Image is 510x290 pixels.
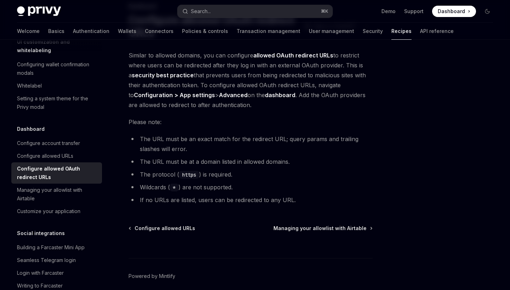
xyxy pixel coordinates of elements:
[17,164,98,182] div: Configure allowed OAuth redirect URLs
[17,23,40,40] a: Welcome
[17,139,80,147] div: Configure account transfer
[11,79,102,92] a: Whitelabel
[134,91,215,99] strong: Configuration > App settings
[381,8,396,15] a: Demo
[309,23,354,40] a: User management
[420,23,454,40] a: API reference
[135,225,195,232] span: Configure allowed URLs
[11,205,102,218] a: Customize your application
[145,23,174,40] a: Connectors
[219,91,248,99] strong: Advanced
[321,9,328,14] span: ⌘ K
[17,256,76,264] div: Seamless Telegram login
[17,94,98,111] div: Setting a system theme for the Privy modal
[265,91,295,99] a: dashboard
[11,162,102,184] a: Configure allowed OAuth redirect URLs
[17,243,85,252] div: Building a Farcaster Mini App
[17,60,98,77] div: Configuring wallet confirmation modals
[17,6,61,16] img: dark logo
[129,169,373,179] li: The protocol ( ) is required.
[129,134,373,154] li: The URL must be an exact match for the redirect URL; query params and trailing slashes will error.
[129,273,175,280] a: Powered by Mintlify
[404,8,424,15] a: Support
[129,157,373,167] li: The URL must be at a domain listed in allowed domains.
[179,171,199,179] code: https
[17,207,80,216] div: Customize your application
[17,186,98,203] div: Managing your allowlist with Airtable
[11,137,102,150] a: Configure account transfer
[17,229,65,238] h5: Social integrations
[438,8,465,15] span: Dashboard
[17,269,64,277] div: Login with Farcaster
[482,6,493,17] button: Toggle dark mode
[11,267,102,279] a: Login with Farcaster
[273,225,367,232] span: Managing your allowlist with Airtable
[129,195,373,205] li: If no URLs are listed, users can be redirected to any URL.
[129,182,373,192] li: Wildcards ( ) are not supported.
[129,50,373,110] span: Similar to allowed domains, you can configure to restrict where users can be redirected after the...
[391,23,412,40] a: Recipes
[17,152,73,160] div: Configure allowed URLs
[237,23,300,40] a: Transaction management
[11,254,102,267] a: Seamless Telegram login
[129,225,195,232] a: Configure allowed URLs
[129,117,373,127] span: Please note:
[363,23,383,40] a: Security
[253,52,333,59] strong: allowed OAuth redirect URLs
[11,58,102,79] a: Configuring wallet confirmation modals
[11,241,102,254] a: Building a Farcaster Mini App
[11,92,102,113] a: Setting a system theme for the Privy modal
[132,72,194,79] strong: security best practice
[118,23,136,40] a: Wallets
[432,6,476,17] a: Dashboard
[191,7,211,16] div: Search...
[177,5,332,18] button: Search...⌘K
[17,125,45,133] h5: Dashboard
[11,184,102,205] a: Managing your allowlist with Airtable
[48,23,64,40] a: Basics
[73,23,109,40] a: Authentication
[11,150,102,162] a: Configure allowed URLs
[17,82,42,90] div: Whitelabel
[17,281,63,290] div: Writing to Farcaster
[273,225,372,232] a: Managing your allowlist with Airtable
[182,23,228,40] a: Policies & controls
